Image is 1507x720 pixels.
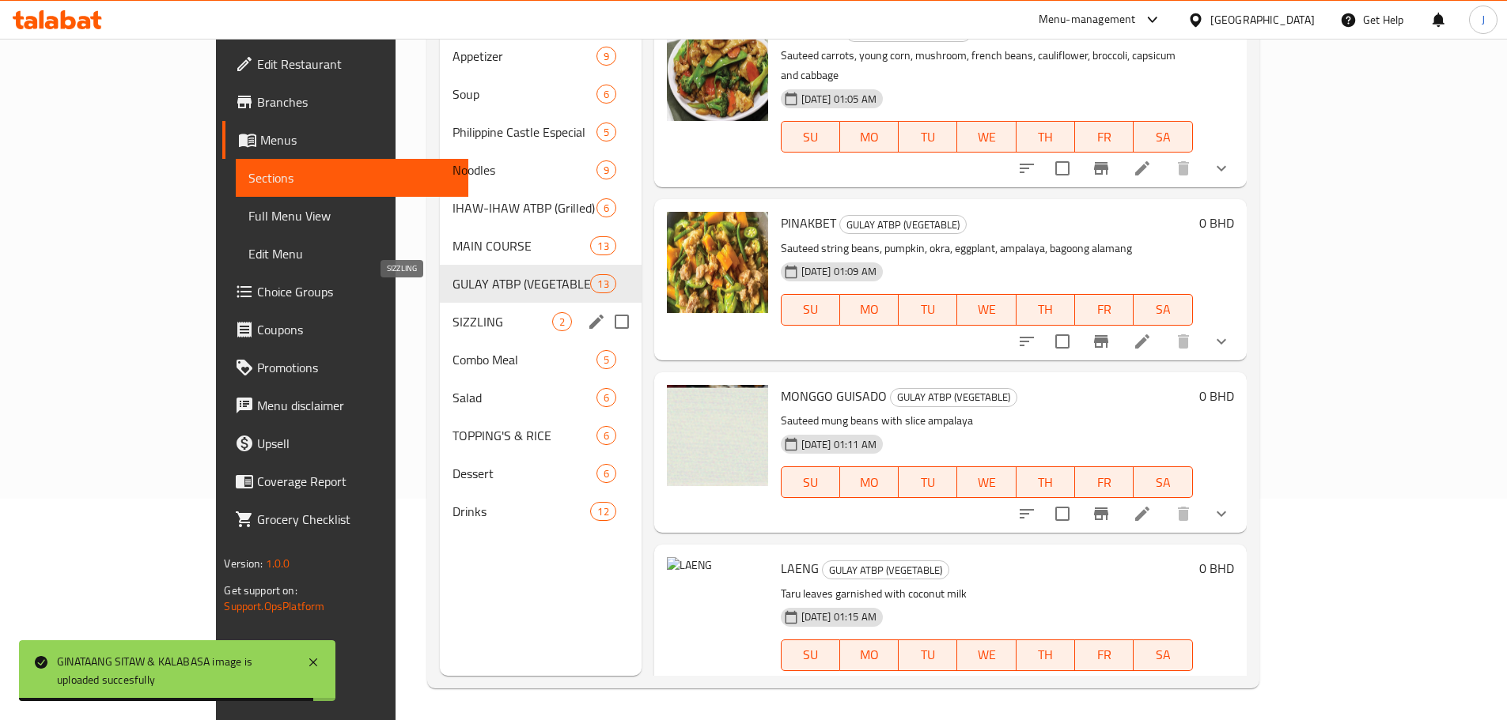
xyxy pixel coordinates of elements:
[1023,298,1069,321] span: TH
[266,553,290,574] span: 1.0.0
[1017,294,1075,326] button: TH
[452,350,596,369] span: Combo Meal
[1482,11,1485,28] span: J
[905,643,951,666] span: TU
[591,277,615,292] span: 13
[591,504,615,519] span: 12
[781,466,840,498] button: SU
[1075,466,1134,498] button: FR
[957,294,1016,326] button: WE
[597,201,615,216] span: 6
[1164,495,1202,533] button: delete
[1210,11,1315,28] div: [GEOGRAPHIC_DATA]
[781,46,1193,85] p: Sauteed carrots, young corn, mushroom, french beans, cauliflower, broccoli, capsicum and cabbage
[1082,495,1120,533] button: Branch-specific-item
[596,426,616,445] div: items
[222,121,468,159] a: Menus
[257,434,455,453] span: Upsell
[440,113,642,151] div: Philippine Castle Especial5
[597,49,615,64] span: 9
[222,311,468,349] a: Coupons
[846,126,892,149] span: MO
[781,411,1193,431] p: Sauteed mung beans with slice ampalaya
[440,417,642,454] div: TOPPING'S & RICE6
[1134,294,1192,326] button: SA
[891,388,1017,406] span: GULAY ATBP (VEGETABLE)
[1212,332,1231,351] svg: Show Choices
[846,298,892,321] span: MO
[1017,639,1075,671] button: TH
[440,189,642,227] div: IHAW-IHAW ATBP (Grilled)6
[596,123,616,141] div: items
[905,471,951,494] span: TU
[257,320,455,339] span: Coupons
[452,502,591,521] div: Drinks
[222,424,468,462] a: Upsell
[1164,322,1202,360] button: delete
[260,130,455,149] span: Menus
[257,92,455,111] span: Branches
[795,92,883,107] span: [DATE] 01:05 AM
[1140,643,1186,666] span: SA
[1017,121,1075,153] button: TH
[1164,668,1202,706] button: delete
[440,31,642,537] nav: Menu sections
[1082,149,1120,187] button: Branch-specific-item
[795,437,883,452] span: [DATE] 01:11 AM
[1008,149,1046,187] button: sort-choices
[1081,298,1127,321] span: FR
[222,83,468,121] a: Branches
[597,428,615,443] span: 6
[781,556,819,580] span: LAENG
[440,265,642,303] div: GULAY ATBP (VEGETABLE)13
[1212,504,1231,523] svg: Show Choices
[1202,149,1240,187] button: show more
[667,20,768,121] img: CHOPSUEY
[452,426,596,445] span: TOPPING'S & RICE
[596,160,616,179] div: items
[788,126,834,149] span: SU
[781,239,1193,258] p: Sauteed string beans, pumpkin, okra, eggplant, ampalaya, bagoong alamang
[1075,639,1134,671] button: FR
[257,472,455,491] span: Coverage Report
[222,500,468,538] a: Grocery Checklist
[1023,126,1069,149] span: TH
[822,560,949,579] div: GULAY ATBP (VEGETABLE)
[452,47,596,66] span: Appetizer
[1081,643,1127,666] span: FR
[890,388,1017,407] div: GULAY ATBP (VEGETABLE)
[781,294,840,326] button: SU
[1017,466,1075,498] button: TH
[1046,497,1079,530] span: Select to update
[440,303,642,341] div: SIZZLING2edit
[957,121,1016,153] button: WE
[667,212,768,313] img: PINAKBET
[224,580,297,601] span: Get support on:
[597,163,615,178] span: 9
[795,609,883,624] span: [DATE] 01:15 AM
[840,639,899,671] button: MO
[440,227,642,265] div: MAIN COURSE13
[899,294,957,326] button: TU
[1039,10,1136,29] div: Menu-management
[781,384,887,408] span: MONGGO GUISADO
[788,471,834,494] span: SU
[1046,325,1079,358] span: Select to update
[452,236,591,255] span: MAIN COURSE
[667,557,768,658] img: LAENG
[823,561,949,579] span: GULAY ATBP (VEGETABLE)
[452,160,596,179] span: Noodles
[1199,20,1234,42] h6: 0 BHD
[452,274,591,293] span: GULAY ATBP (VEGETABLE)
[1075,121,1134,153] button: FR
[1046,152,1079,185] span: Select to update
[781,584,1193,604] p: Taru leaves garnished with coconut milk
[257,358,455,377] span: Promotions
[1023,643,1069,666] span: TH
[222,349,468,386] a: Promotions
[899,466,957,498] button: TU
[781,211,836,235] span: PINAKBET
[222,462,468,500] a: Coverage Report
